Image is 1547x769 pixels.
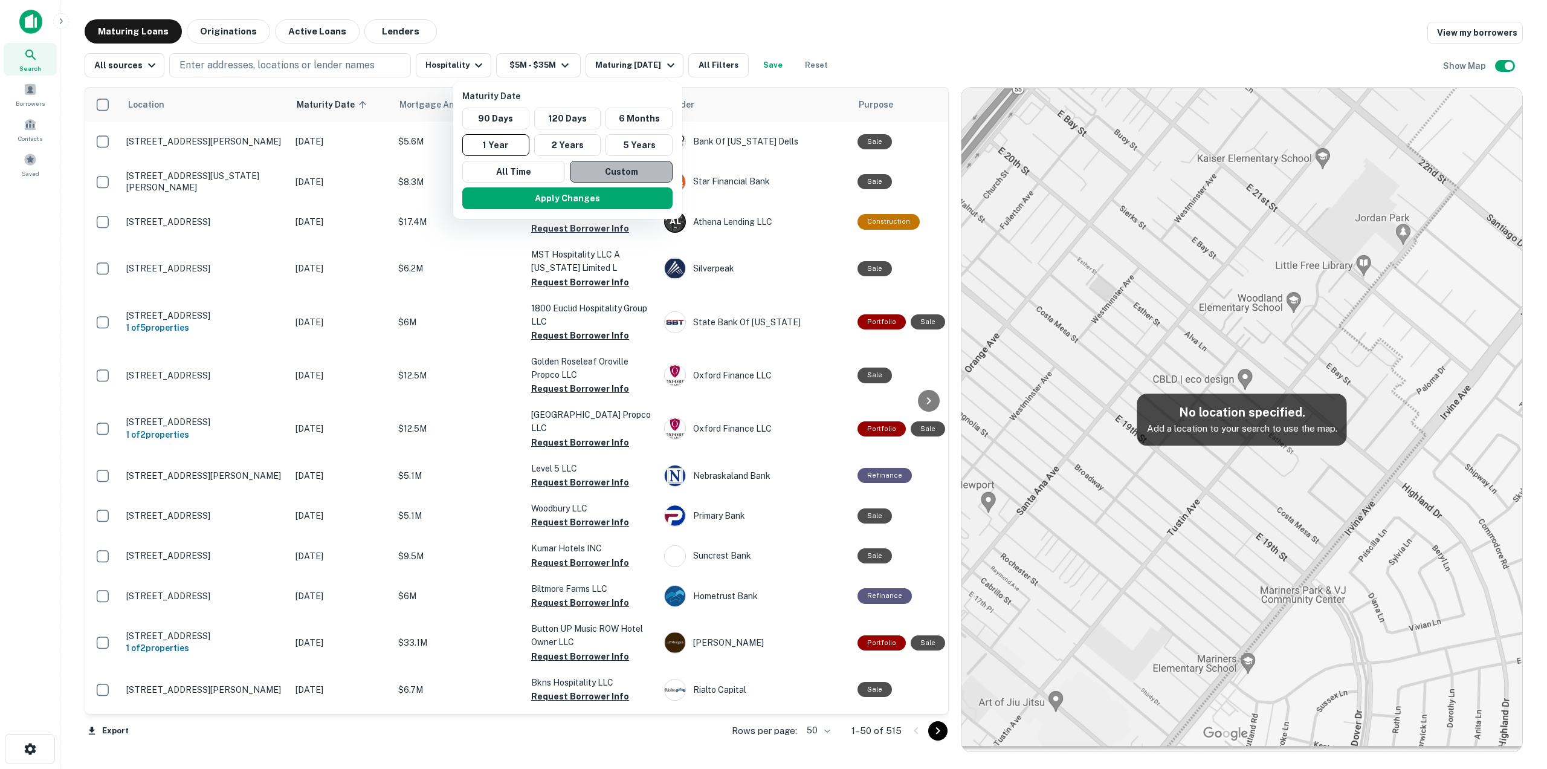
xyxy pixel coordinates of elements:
button: 6 Months [606,108,673,129]
button: 90 Days [462,108,529,129]
button: 2 Years [534,134,601,156]
button: All Time [462,161,565,183]
iframe: Chat Widget [1487,672,1547,730]
button: Apply Changes [462,187,673,209]
button: 1 Year [462,134,529,156]
button: Custom [570,161,673,183]
button: 120 Days [534,108,601,129]
p: Maturity Date [462,89,677,103]
button: 5 Years [606,134,673,156]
